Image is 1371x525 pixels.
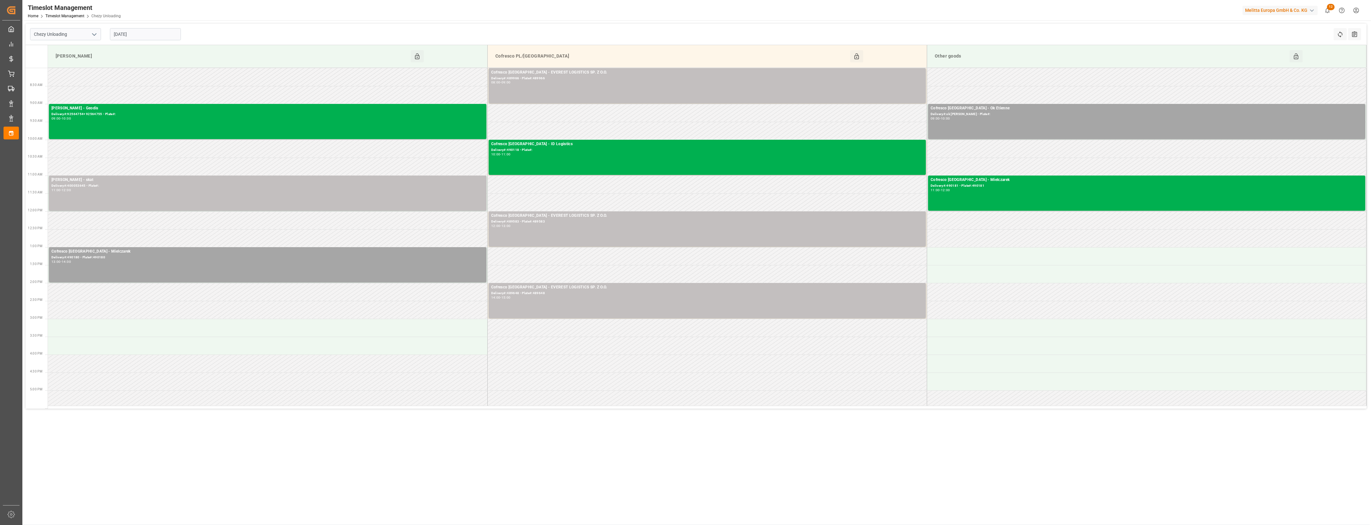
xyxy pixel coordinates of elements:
[931,177,1363,183] div: Cofresco [GEOGRAPHIC_DATA] - Mielczarek
[491,291,923,296] div: Delivery#:489648 - Plate#:489648
[1243,6,1318,15] div: Melitta Europa GmbH & Co. KG
[45,14,84,18] a: Timeslot Management
[941,117,950,120] div: 10:00
[501,224,511,227] div: 13:00
[491,147,923,153] div: Delivery#:490118 - Plate#:
[491,284,923,291] div: Cofresco [GEOGRAPHIC_DATA] - EVEREST LOGISTICS SP. Z O.O.
[28,14,38,18] a: Home
[30,101,43,105] span: 9:00 AM
[491,153,500,156] div: 10:00
[931,183,1363,189] div: Delivery#:490181 - Plate#:490181
[61,260,62,263] div: -
[51,112,484,117] div: Delivery#:92564754+ 92564755 - Plate#:
[28,173,43,176] span: 11:00 AM
[500,224,501,227] div: -
[51,105,484,112] div: [PERSON_NAME] - Geodis
[61,189,62,192] div: -
[51,260,61,263] div: 13:00
[28,208,43,212] span: 12:00 PM
[500,153,501,156] div: -
[28,137,43,140] span: 10:00 AM
[51,183,484,189] div: Delivery#:400053645 - Plate#:
[931,189,940,192] div: 11:00
[30,334,43,337] span: 3:30 PM
[61,117,62,120] div: -
[62,117,71,120] div: 10:00
[30,280,43,284] span: 2:00 PM
[51,255,484,260] div: Delivery#:490180 - Plate#:490180
[89,29,99,39] button: open menu
[931,117,940,120] div: 09:00
[30,83,43,87] span: 8:30 AM
[501,296,511,299] div: 15:00
[491,296,500,299] div: 14:00
[493,50,850,62] div: Cofresco PL/[GEOGRAPHIC_DATA]
[62,189,71,192] div: 12:00
[30,298,43,302] span: 2:30 PM
[500,296,501,299] div: -
[30,262,43,266] span: 1:30 PM
[941,189,950,192] div: 12:00
[30,316,43,319] span: 3:00 PM
[931,112,1363,117] div: Delivery#:ok [PERSON_NAME] - Plate#:
[110,28,181,40] input: DD-MM-YYYY
[28,155,43,158] span: 10:30 AM
[30,28,101,40] input: Type to search/select
[30,352,43,355] span: 4:00 PM
[491,81,500,84] div: 08:00
[491,213,923,219] div: Cofresco [GEOGRAPHIC_DATA] - EVEREST LOGISTICS SP. Z O.O.
[53,50,411,62] div: [PERSON_NAME]
[491,224,500,227] div: 12:00
[28,191,43,194] span: 11:30 AM
[28,226,43,230] span: 12:30 PM
[491,76,923,81] div: Delivery#:489966 - Plate#:489966
[28,3,121,12] div: Timeslot Management
[1327,4,1335,10] span: 12
[30,244,43,248] span: 1:00 PM
[1243,4,1320,16] button: Melitta Europa GmbH & Co. KG
[51,189,61,192] div: 11:00
[51,177,484,183] div: [PERSON_NAME] - skat
[30,388,43,391] span: 5:00 PM
[932,50,1290,62] div: Other goods
[30,119,43,122] span: 9:30 AM
[501,81,511,84] div: 09:00
[500,81,501,84] div: -
[940,189,941,192] div: -
[30,370,43,373] span: 4:30 PM
[491,141,923,147] div: Cofresco [GEOGRAPHIC_DATA] - ID Logistics
[491,69,923,76] div: Cofresco [GEOGRAPHIC_DATA] - EVEREST LOGISTICS SP. Z O.O.
[51,117,61,120] div: 09:00
[1335,3,1349,18] button: Help Center
[940,117,941,120] div: -
[62,260,71,263] div: 14:00
[51,248,484,255] div: Cofresco [GEOGRAPHIC_DATA] - Mielczarek
[501,153,511,156] div: 11:00
[491,219,923,224] div: Delivery#:489583 - Plate#:489583
[931,105,1363,112] div: Cofresco [GEOGRAPHIC_DATA] - Ok Etienne
[1320,3,1335,18] button: show 12 new notifications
